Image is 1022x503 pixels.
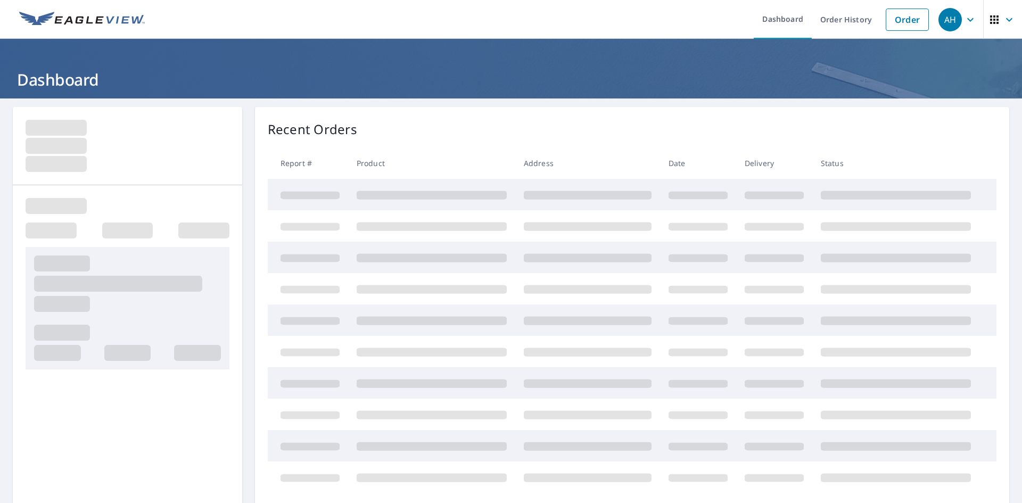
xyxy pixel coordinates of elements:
div: AH [938,8,962,31]
p: Recent Orders [268,120,357,139]
a: Order [886,9,929,31]
th: Date [660,147,736,179]
th: Address [515,147,660,179]
img: EV Logo [19,12,145,28]
th: Delivery [736,147,812,179]
h1: Dashboard [13,69,1009,90]
th: Product [348,147,515,179]
th: Status [812,147,979,179]
th: Report # [268,147,348,179]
